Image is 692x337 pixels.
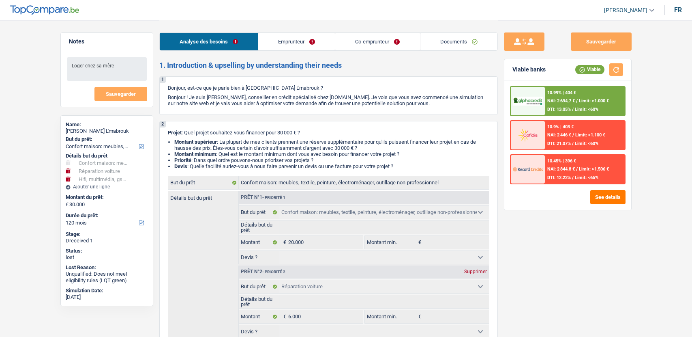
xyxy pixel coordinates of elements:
[239,206,280,219] label: But du prêt
[66,194,146,201] label: Montant du prêt:
[572,132,574,138] span: /
[547,98,575,104] span: NAI: 2 694,7 €
[575,65,604,74] div: Viable
[239,295,280,308] label: Détails but du prêt
[547,107,571,112] span: DTI: 13.05%
[335,33,420,50] a: Co-emprunteur
[66,212,146,219] label: Durée du prêt:
[66,136,146,143] label: But du prêt:
[239,236,280,249] label: Montant
[547,175,571,180] span: DTI: 12.22%
[547,158,576,164] div: 10.45% | 396 €
[106,91,136,97] span: Sauvegarder
[160,121,166,127] div: 2
[575,175,598,180] span: Limit: <65%
[66,248,148,254] div: Status:
[547,124,574,130] div: 10.9% | 403 €
[579,166,609,172] span: Limit: >1.506 €
[10,5,79,15] img: TopCompare Logo
[66,153,148,159] div: Détails but du prêt
[66,287,148,294] div: Simulation Date:
[547,90,576,95] div: 10.99% | 404 €
[174,139,217,145] strong: Montant supérieur
[572,107,574,112] span: /
[365,236,414,249] label: Montant min.
[279,310,288,323] span: €
[414,236,423,249] span: €
[168,85,489,91] p: Bonjour, est-ce que je parle bien à [GEOGRAPHIC_DATA] L'mabrouk ?
[279,236,288,249] span: €
[365,310,414,323] label: Montant min.
[575,132,605,138] span: Limit: >1.100 €
[66,238,148,244] div: Dreceived 1
[262,270,285,274] span: - Priorité 2
[239,280,280,293] label: But du prêt
[159,61,498,70] h2: 1. Introduction & upselling by understanding their needs
[174,151,216,157] strong: Montant minimum
[262,195,285,200] span: - Priorité 1
[69,38,145,45] h5: Notes
[239,195,287,200] div: Prêt n°1
[579,98,609,104] span: Limit: >1.000 €
[160,33,258,50] a: Analyse des besoins
[66,128,148,134] div: [PERSON_NAME] L'mabrouk
[66,264,148,271] div: Lost Reason:
[462,269,489,274] div: Supprimer
[513,127,543,143] img: Cofidis
[168,176,239,189] label: But du prêt
[547,166,575,172] span: NAI: 2 844,8 €
[513,97,543,106] img: AlphaCredit
[239,221,280,234] label: Détails but du prêt
[66,121,148,128] div: Name:
[513,162,543,177] img: Record Credits
[239,310,280,323] label: Montant
[174,157,191,163] strong: Priorité
[598,4,654,17] a: [PERSON_NAME]
[168,191,238,201] label: Détails but du prêt
[576,98,578,104] span: /
[239,269,287,274] div: Prêt n°2
[576,166,578,172] span: /
[572,141,574,146] span: /
[174,163,489,169] li: : Quelle facilité auriez-vous à nous faire parvenir un devis ou une facture pour votre projet ?
[547,141,571,146] span: DTI: 21.07%
[174,163,187,169] span: Devis
[604,7,647,14] span: [PERSON_NAME]
[174,151,489,157] li: : Quel est le montant minimum dont vous avez besoin pour financer votre projet ?
[174,139,489,151] li: : La plupart de mes clients prennent une réserve supplémentaire pour qu'ils puissent financer leu...
[66,184,148,190] div: Ajouter une ligne
[575,107,598,112] span: Limit: <60%
[547,132,571,138] span: NAI: 2 446 €
[66,254,148,261] div: lost
[168,130,489,136] p: : Quel projet souhaitez-vous financer pour 30 000 € ?
[575,141,598,146] span: Limit: <60%
[258,33,335,50] a: Emprunteur
[168,94,489,106] p: Bonjour ! Je suis [PERSON_NAME], conseiller en crédit spécialisé chez [DOMAIN_NAME]. Je vois que ...
[239,251,280,264] label: Devis ?
[66,201,69,208] span: €
[66,294,148,300] div: [DATE]
[572,175,574,180] span: /
[512,66,546,73] div: Viable banks
[168,130,182,136] span: Projet
[94,87,147,101] button: Sauvegarder
[420,33,497,50] a: Documents
[571,32,632,51] button: Sauvegarder
[160,77,166,83] div: 1
[66,271,148,283] div: Unqualified: Does not meet eligibility rules (LQT green)
[414,310,423,323] span: €
[674,6,682,14] div: fr
[66,231,148,238] div: Stage:
[590,190,626,204] button: See details
[174,157,489,163] li: : Dans quel ordre pouvons-nous prioriser vos projets ?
